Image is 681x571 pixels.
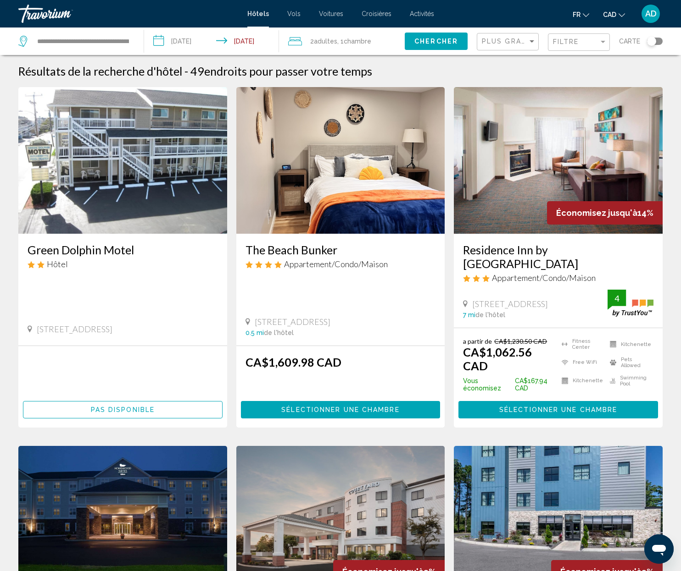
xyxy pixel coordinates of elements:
span: endroits pour passer votre temps [204,64,372,78]
img: Hotel image [454,87,663,234]
a: Sélectionner une chambre [458,403,658,413]
a: Vols [287,10,301,17]
ins: CA$1,609.98 CAD [246,355,341,369]
div: 4 [608,293,626,304]
a: Pas disponible [23,403,223,413]
span: 0.5 mi [246,329,264,336]
a: Voitures [319,10,343,17]
img: trustyou-badge.svg [608,290,653,317]
a: The Beach Bunker [246,243,436,257]
li: Free WiFi [557,356,605,369]
span: fr [573,11,581,18]
mat-select: Sort by [482,38,536,46]
button: Toggle map [640,37,663,45]
span: 2 [310,35,337,48]
span: Hôtel [47,259,68,269]
button: Check-in date: Aug 29, 2025 Check-out date: Sep 1, 2025 [144,27,279,55]
h1: Résultats de la recherche d'hôtel [18,64,182,78]
span: Appartement/Condo/Maison [284,259,388,269]
a: Sélectionner une chambre [241,403,441,413]
span: CAD [603,11,616,18]
div: 3 star Apartment [463,273,653,283]
span: Carte [619,35,640,48]
div: 4 star Apartment [246,259,436,269]
button: Travelers: 2 adults, 0 children [279,27,405,55]
div: 2 star Hotel [28,259,218,269]
span: Appartement/Condo/Maison [492,273,596,283]
span: AD [645,9,657,18]
span: Économisez jusqu'à [556,208,637,218]
a: Activités [410,10,434,17]
button: Change currency [603,8,625,21]
span: Vous économisez [463,377,512,392]
span: - [184,64,188,78]
div: 14% [547,201,663,225]
span: a partir de [463,337,492,345]
span: de l'hôtel [264,329,294,336]
h2: 49 [190,64,372,78]
button: Chercher [405,33,468,49]
span: Filtre [553,38,579,45]
li: Kitchenette [557,374,605,388]
span: [STREET_ADDRESS] [255,317,330,327]
a: Green Dolphin Motel [28,243,218,257]
img: Hotel image [236,87,445,234]
span: Plus grandes économies [482,38,591,45]
iframe: Bouton de lancement de la fenêtre de messagerie [644,534,674,564]
li: Kitchenette [605,337,653,351]
span: 7 mi [463,311,475,318]
li: Swimming Pool [605,374,653,388]
li: Pets Allowed [605,356,653,369]
button: Pas disponible [23,401,223,418]
button: Sélectionner une chambre [241,401,441,418]
span: Chercher [414,38,458,45]
button: User Menu [639,4,663,23]
button: Change language [573,8,589,21]
a: Residence Inn by [GEOGRAPHIC_DATA] [463,243,653,270]
button: Sélectionner une chambre [458,401,658,418]
p: CA$167.94 CAD [463,377,557,392]
span: [STREET_ADDRESS] [37,324,112,334]
li: Fitness Center [557,337,605,351]
span: [STREET_ADDRESS] [472,299,548,309]
span: Adultes [314,38,337,45]
a: Travorium [18,5,238,23]
a: Croisières [362,10,391,17]
button: Filter [548,33,610,52]
span: Pas disponible [91,406,155,414]
a: Hôtels [247,10,269,17]
img: Hotel image [18,87,227,234]
span: , 1 [337,35,371,48]
del: CA$1,230.50 CAD [494,337,547,345]
span: Sélectionner une chambre [499,406,617,414]
ins: CA$1,062.56 CAD [463,345,532,373]
span: de l'hôtel [475,311,505,318]
span: Chambre [344,38,371,45]
span: Sélectionner une chambre [281,406,399,414]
